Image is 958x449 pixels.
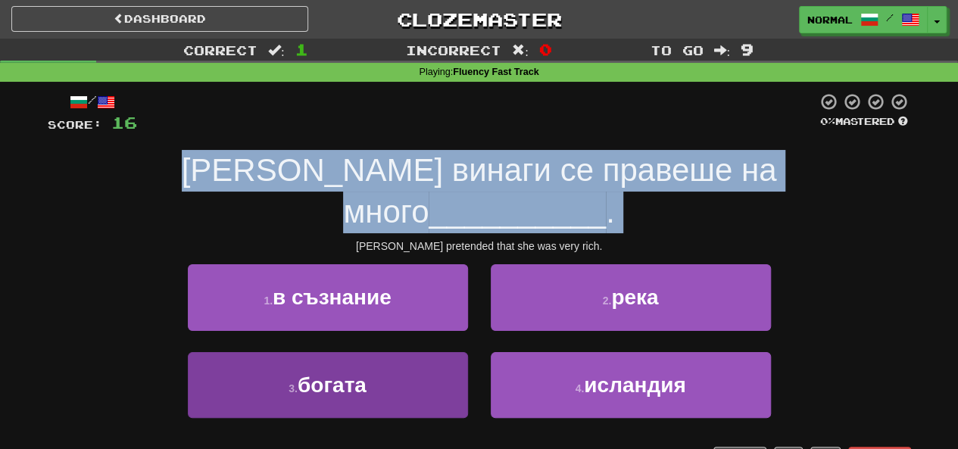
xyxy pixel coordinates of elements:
span: __________ [429,194,606,229]
span: Incorrect [406,42,501,58]
a: Normal / [799,6,928,33]
button: 4.исландия [491,352,771,418]
span: в съзнание [273,285,392,309]
span: 9 [741,40,754,58]
a: Dashboard [11,6,308,32]
span: 16 [111,113,137,132]
a: Clozemaster [331,6,628,33]
span: 1 [295,40,308,58]
span: 0 [539,40,552,58]
div: [PERSON_NAME] pretended that she was very rich. [48,239,911,254]
span: : [512,44,529,57]
div: / [48,92,137,111]
span: [PERSON_NAME] винаги се правеше на много [182,152,777,229]
span: : [713,44,730,57]
span: исландия [584,373,685,397]
span: Score: [48,118,102,131]
small: 3 . [289,382,298,394]
span: Correct [183,42,257,58]
span: : [268,44,285,57]
small: 4 . [575,382,584,394]
button: 1.в съзнание [188,264,468,330]
span: / [886,12,894,23]
button: 3.богата [188,352,468,418]
span: To go [650,42,703,58]
span: река [611,285,658,309]
strong: Fluency Fast Track [453,67,538,77]
span: Normal [807,13,853,27]
small: 1 . [264,295,273,307]
button: 2.река [491,264,771,330]
span: 0 % [820,115,835,127]
span: . [606,194,615,229]
div: Mastered [817,115,911,129]
span: богата [298,373,367,397]
small: 2 . [603,295,612,307]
